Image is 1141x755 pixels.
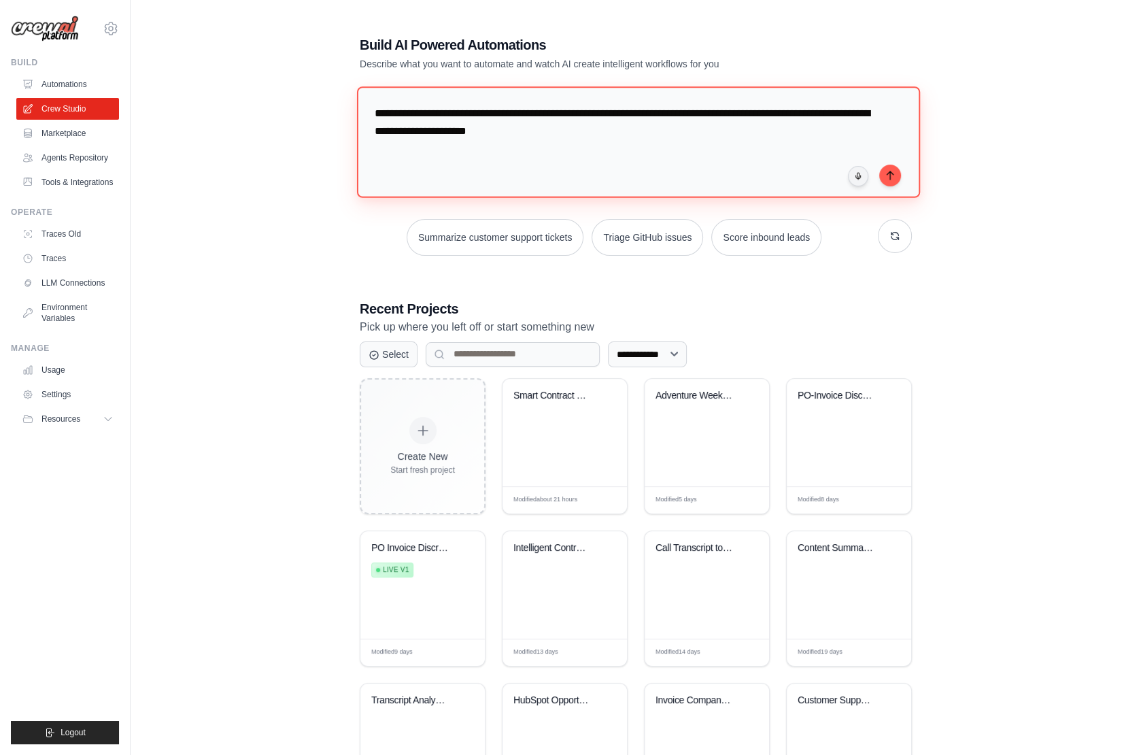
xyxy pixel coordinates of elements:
[383,565,409,575] span: Live v1
[513,390,596,402] div: Smart Contract Review & Negotiation System
[371,648,413,657] span: Modified 9 days
[360,35,817,54] h1: Build AI Powered Automations
[798,648,842,657] span: Modified 19 days
[11,57,119,68] div: Build
[655,495,697,505] span: Modified 5 days
[11,207,119,218] div: Operate
[655,694,738,707] div: Invoice Company Extractor
[592,219,703,256] button: Triage GitHub issues
[453,648,464,658] span: Edit
[513,495,577,505] span: Modified about 21 hours
[11,16,79,42] img: Logo
[360,299,912,318] h3: Recent Projects
[360,341,418,367] button: Select
[798,694,880,707] div: Customer Support Ticket Intelligence
[16,359,119,381] a: Usage
[595,495,607,505] span: Edit
[513,648,558,657] span: Modified 13 days
[513,694,596,707] div: HubSpot Opportunity Intelligence Automation
[360,318,912,336] p: Pick up where you left off or start something new
[413,648,447,658] div: Manage deployment
[61,727,86,738] span: Logout
[879,495,891,505] span: Edit
[798,495,839,505] span: Modified 8 days
[16,272,119,294] a: LLM Connections
[41,414,80,424] span: Resources
[371,542,454,554] div: PO Invoice Discrepancy Analyzer
[848,166,868,186] button: Click to speak your automation idea
[16,147,119,169] a: Agents Repository
[16,73,119,95] a: Automations
[360,57,817,71] p: Describe what you want to automate and watch AI create intelligent workflows for you
[16,384,119,405] a: Settings
[16,98,119,120] a: Crew Studio
[413,648,438,658] span: Manage
[655,542,738,554] div: Call Transcript to Asana Tasks Automation
[16,171,119,193] a: Tools & Integrations
[595,648,607,658] span: Edit
[711,219,821,256] button: Score inbound leads
[655,648,700,657] span: Modified 14 days
[16,122,119,144] a: Marketplace
[16,248,119,269] a: Traces
[655,390,738,402] div: Adventure Weekend Trip Planner
[16,297,119,329] a: Environment Variables
[879,648,891,658] span: Edit
[11,721,119,744] button: Logout
[737,648,749,658] span: Edit
[513,542,596,554] div: Intelligent Contract Management & Negotiation System
[11,343,119,354] div: Manage
[390,450,455,463] div: Create New
[798,542,880,554] div: Content Summarizer & Google Sheets Storage
[16,408,119,430] button: Resources
[798,390,880,402] div: PO-Invoice Discrepancy Analysis & Gmail Reporting
[407,219,583,256] button: Summarize customer support tickets
[16,223,119,245] a: Traces Old
[390,465,455,475] div: Start fresh project
[878,219,912,253] button: Get new suggestions
[371,694,454,707] div: Transcript Analysis to Google Sheets
[737,495,749,505] span: Edit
